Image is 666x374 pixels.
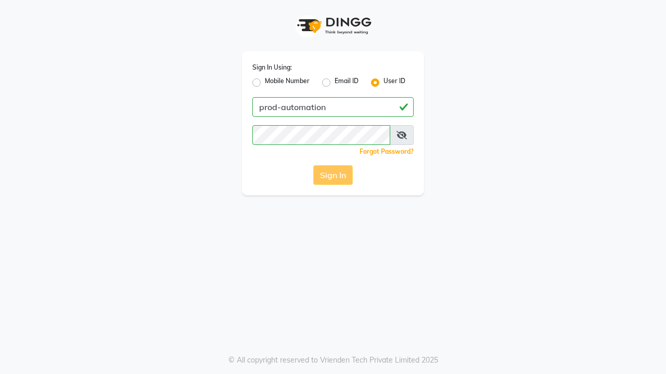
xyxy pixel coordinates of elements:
[360,148,414,155] a: Forgot Password?
[265,76,310,89] label: Mobile Number
[383,76,405,89] label: User ID
[252,97,414,117] input: Username
[252,63,292,72] label: Sign In Using:
[252,125,390,145] input: Username
[335,76,358,89] label: Email ID
[291,10,375,41] img: logo1.svg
